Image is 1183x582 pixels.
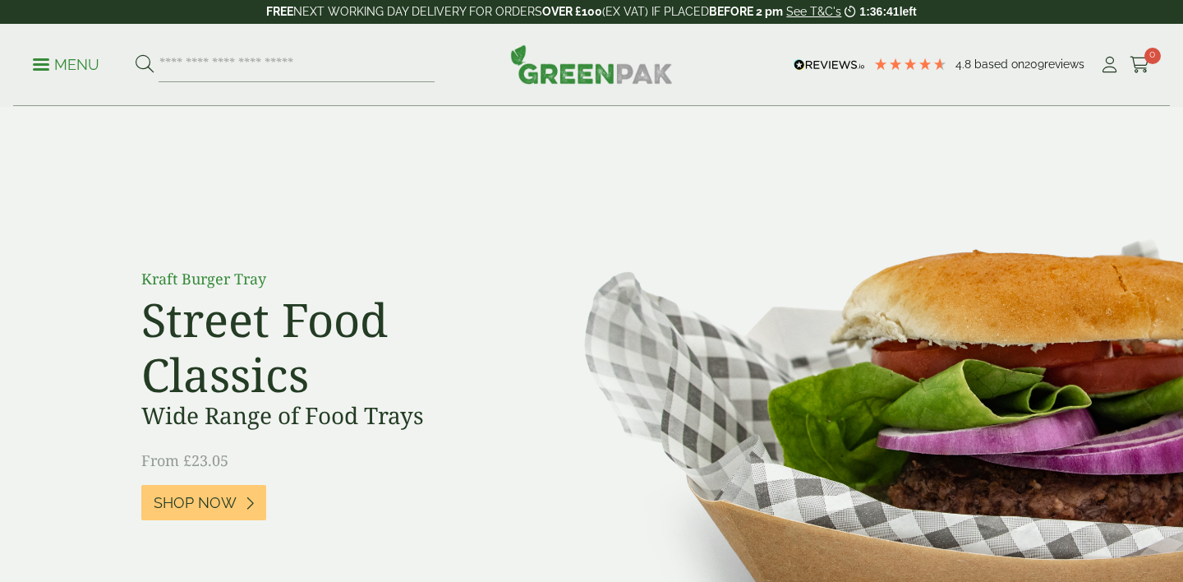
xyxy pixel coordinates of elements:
[154,494,237,512] span: Shop Now
[266,5,293,18] strong: FREE
[794,59,865,71] img: REVIEWS.io
[1130,57,1150,73] i: Cart
[141,268,511,290] p: Kraft Burger Tray
[873,57,947,72] div: 4.78 Stars
[955,58,974,71] span: 4.8
[141,485,266,520] a: Shop Now
[1099,57,1120,73] i: My Account
[542,5,602,18] strong: OVER £100
[33,55,99,75] p: Menu
[33,55,99,72] a: Menu
[510,44,673,84] img: GreenPak Supplies
[1144,48,1161,64] span: 0
[786,5,841,18] a: See T&C's
[141,292,511,402] h2: Street Food Classics
[1044,58,1084,71] span: reviews
[141,450,228,470] span: From £23.05
[974,58,1024,71] span: Based on
[900,5,917,18] span: left
[1130,53,1150,77] a: 0
[859,5,899,18] span: 1:36:41
[1024,58,1044,71] span: 209
[709,5,783,18] strong: BEFORE 2 pm
[141,402,511,430] h3: Wide Range of Food Trays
